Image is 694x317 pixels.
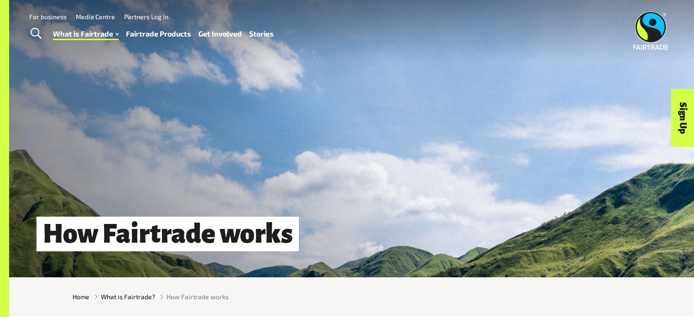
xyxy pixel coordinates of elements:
[249,27,274,41] a: Stories
[25,22,47,45] a: Toggle Search
[167,292,229,301] span: How Fairtrade works
[29,13,67,21] a: For business
[73,292,89,301] a: Home
[126,27,191,41] a: Fairtrade Products
[124,13,168,21] a: Partners Log In
[101,292,155,301] a: What is Fairtrade?
[76,13,115,21] a: Media Centre
[37,217,299,252] h1: How Fairtrade works
[198,27,242,41] a: Get Involved
[53,27,119,41] a: What is Fairtrade
[633,11,668,50] img: Fairtrade Australia New Zealand logo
